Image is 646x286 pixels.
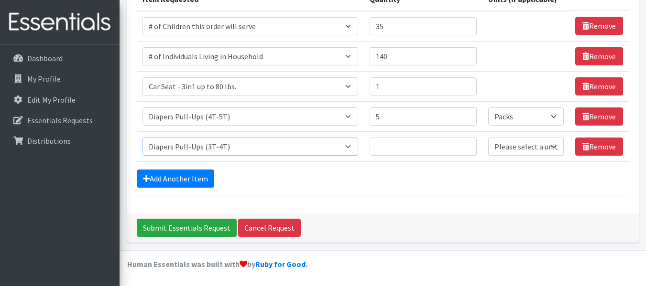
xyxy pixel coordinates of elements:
a: Add Another Item [137,169,214,188]
p: Essentials Requests [27,116,93,125]
a: My Profile [4,69,116,88]
strong: Human Essentials was built with by . [127,259,307,269]
p: Edit My Profile [27,95,76,105]
a: Cancel Request [238,219,301,237]
a: Remove [575,47,623,65]
a: Ruby for Good [255,259,306,269]
a: Remove [575,107,623,126]
a: Remove [575,17,623,35]
a: Essentials Requests [4,111,116,130]
p: My Profile [27,74,61,84]
a: Edit My Profile [4,90,116,109]
a: Remove [575,138,623,156]
a: Dashboard [4,49,116,68]
p: Distributions [27,136,71,146]
input: Submit Essentials Request [137,219,237,237]
a: Remove [575,77,623,95]
p: Dashboard [27,53,63,63]
a: Distributions [4,131,116,150]
img: HumanEssentials [4,6,116,38]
